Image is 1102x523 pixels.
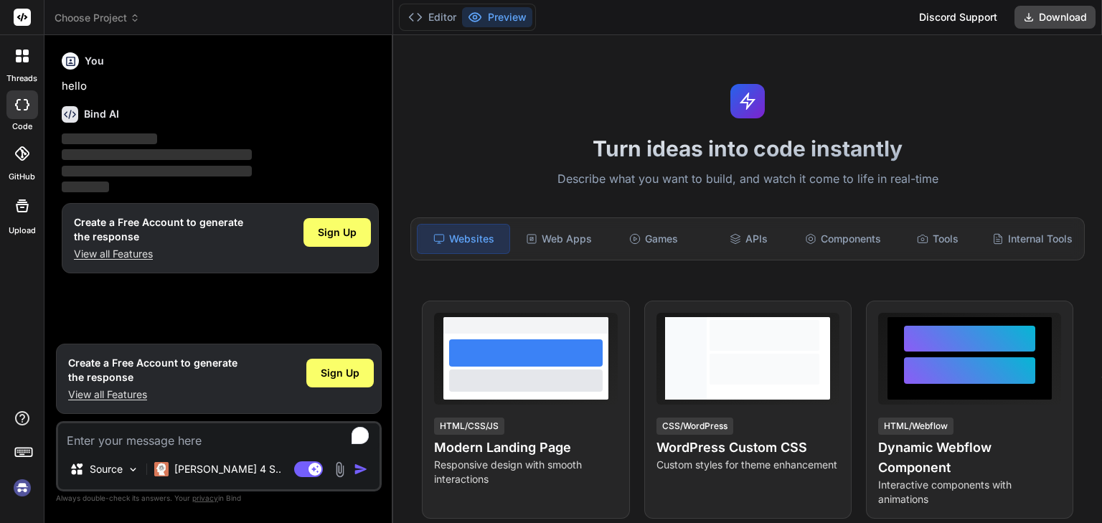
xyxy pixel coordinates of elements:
p: View all Features [74,247,243,261]
img: icon [354,462,368,476]
div: Discord Support [910,6,1006,29]
div: Tools [892,224,984,254]
div: HTML/CSS/JS [434,418,504,435]
div: Web Apps [513,224,605,254]
p: hello [62,78,379,95]
p: Responsive design with smooth interactions [434,458,617,486]
button: Preview [462,7,532,27]
div: Internal Tools [986,224,1078,254]
h4: Modern Landing Page [434,438,617,458]
p: Custom styles for theme enhancement [656,458,839,472]
h4: Dynamic Webflow Component [878,438,1061,478]
span: privacy [192,494,218,502]
p: Always double-check its answers. Your in Bind [56,491,382,505]
p: Interactive components with animations [878,478,1061,506]
h4: WordPress Custom CSS [656,438,839,458]
span: Sign Up [318,225,357,240]
span: ‌ [62,149,252,160]
div: HTML/Webflow [878,418,953,435]
textarea: To enrich screen reader interactions, please activate Accessibility in Grammarly extension settings [58,423,380,449]
div: Websites [417,224,510,254]
h1: Create a Free Account to generate the response [74,215,243,244]
label: Upload [9,225,36,237]
div: Components [797,224,889,254]
div: CSS/WordPress [656,418,733,435]
span: Choose Project [55,11,140,25]
span: ‌ [62,166,252,176]
span: Sign Up [321,366,359,380]
h1: Turn ideas into code instantly [402,136,1093,161]
h6: Bind AI [84,107,119,121]
h1: Create a Free Account to generate the response [68,356,237,385]
span: ‌ [62,182,109,192]
h6: You [85,54,104,68]
img: Claude 4 Sonnet [154,462,169,476]
p: Source [90,462,123,476]
img: Pick Models [127,463,139,476]
button: Download [1014,6,1096,29]
p: Describe what you want to build, and watch it come to life in real-time [402,170,1093,189]
img: signin [10,476,34,500]
img: attachment [331,461,348,478]
button: Editor [402,7,462,27]
label: GitHub [9,171,35,183]
p: View all Features [68,387,237,402]
p: [PERSON_NAME] 4 S.. [174,462,281,476]
div: Games [608,224,700,254]
label: threads [6,72,37,85]
label: code [12,121,32,133]
span: ‌ [62,133,157,144]
div: APIs [702,224,794,254]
